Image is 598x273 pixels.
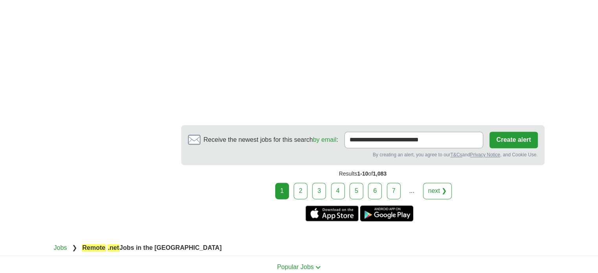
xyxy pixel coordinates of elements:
[54,244,67,251] a: Jobs
[277,264,314,270] span: Popular Jobs
[107,244,119,251] em: .net
[82,244,221,251] strong: Jobs in the [GEOGRAPHIC_DATA]
[423,183,452,199] a: next ❯
[368,183,382,199] a: 6
[489,132,537,148] button: Create alert
[294,183,307,199] a: 2
[373,170,386,177] span: 1,083
[315,266,321,269] img: toggle icon
[331,183,345,199] a: 4
[181,165,545,183] div: Results of
[387,183,401,199] a: 7
[470,152,500,158] a: Privacy Notice
[404,183,420,199] div: ...
[275,183,289,199] div: 1
[312,183,326,199] a: 3
[357,170,368,177] span: 1-10
[82,244,106,251] em: Remote
[188,151,538,158] div: By creating an alert, you agree to our and , and Cookie Use.
[450,152,462,158] a: T&Cs
[360,205,413,221] a: Get the Android app
[72,244,77,251] span: ❯
[305,205,359,221] a: Get the iPhone app
[350,183,363,199] a: 5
